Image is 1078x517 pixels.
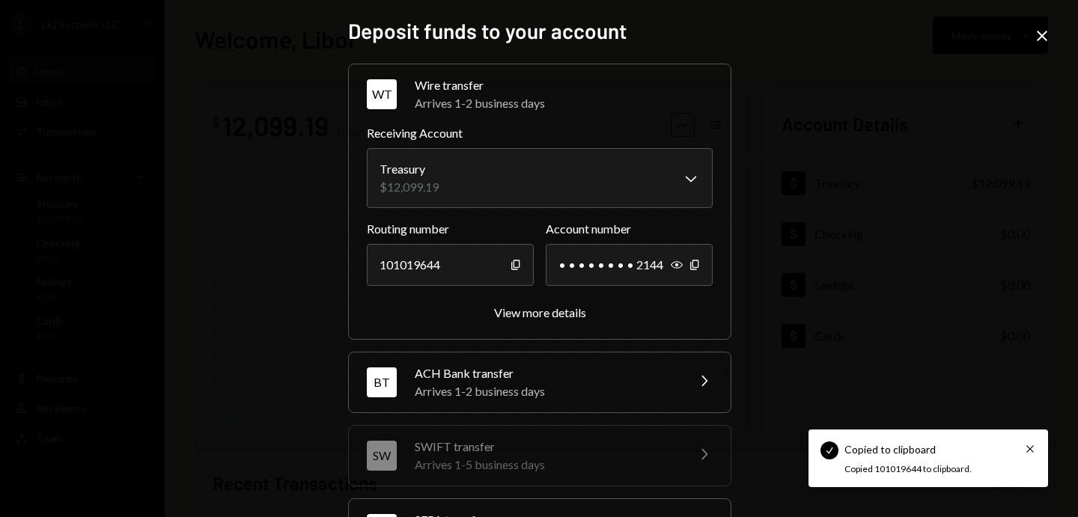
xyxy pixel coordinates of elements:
div: SWIFT transfer [415,438,677,456]
h2: Deposit funds to your account [348,16,730,46]
label: Account number [546,220,713,238]
label: Receiving Account [367,124,713,142]
div: 101019644 [367,244,534,286]
div: Copied 101019644 to clipboard. [844,463,1003,476]
div: WTWire transferArrives 1-2 business days [367,124,713,321]
div: View more details [494,305,586,319]
div: Arrives 1-2 business days [415,94,713,112]
button: BTACH Bank transferArrives 1-2 business days [349,352,731,412]
div: SW [367,441,397,471]
div: Arrives 1-5 business days [415,456,677,474]
button: WTWire transferArrives 1-2 business days [349,64,731,124]
button: SWSWIFT transferArrives 1-5 business days [349,426,731,486]
div: • • • • • • • • 2144 [546,244,713,286]
div: WT [367,79,397,109]
div: Copied to clipboard [844,441,936,457]
div: Arrives 1-2 business days [415,382,677,400]
div: BT [367,367,397,397]
div: Wire transfer [415,76,713,94]
button: Receiving Account [367,148,713,208]
label: Routing number [367,220,534,238]
button: View more details [494,305,586,321]
div: ACH Bank transfer [415,364,677,382]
